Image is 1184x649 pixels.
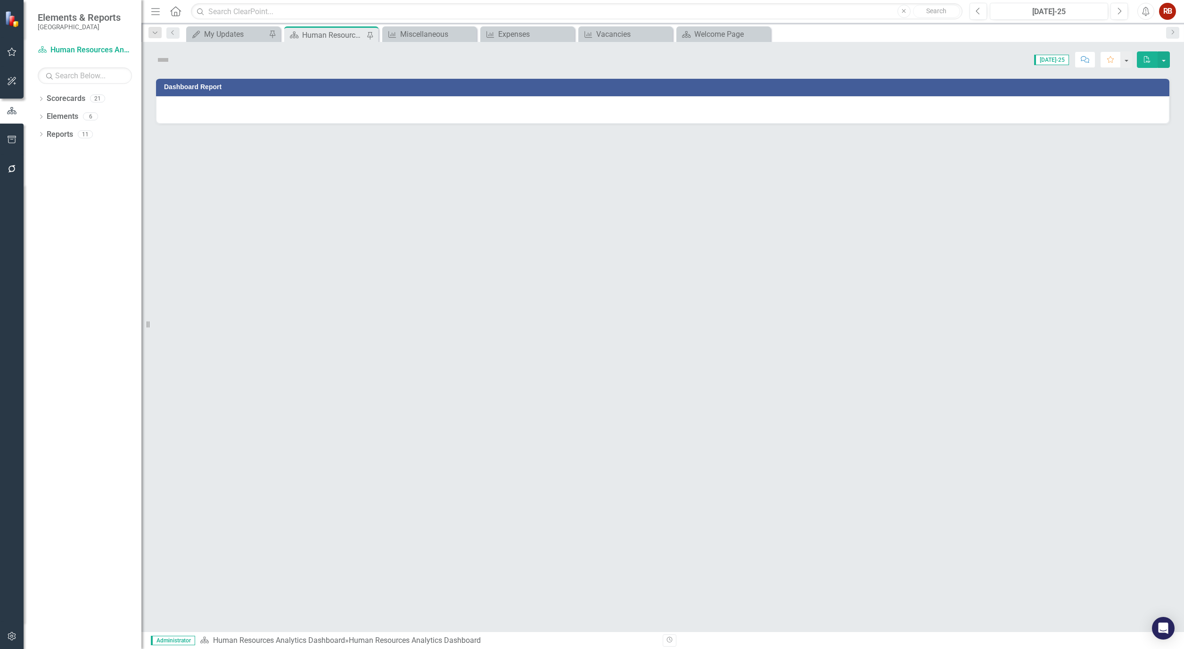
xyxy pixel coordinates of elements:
[38,45,132,56] a: Human Resources Analytics Dashboard
[47,129,73,140] a: Reports
[90,95,105,103] div: 21
[164,83,1165,91] h3: Dashboard Report
[204,28,266,40] div: My Updates
[679,28,768,40] a: Welcome Page
[1159,3,1176,20] button: RB
[78,130,93,138] div: 11
[400,28,474,40] div: Miscellaneous
[156,52,171,67] img: Not Defined
[913,5,960,18] button: Search
[47,93,85,104] a: Scorecards
[926,7,946,15] span: Search
[385,28,474,40] a: Miscellaneous
[694,28,768,40] div: Welcome Page
[581,28,670,40] a: Vacancies
[349,636,481,645] div: Human Resources Analytics Dashboard
[38,12,121,23] span: Elements & Reports
[38,23,121,31] small: [GEOGRAPHIC_DATA]
[191,3,962,20] input: Search ClearPoint...
[83,113,98,121] div: 6
[596,28,670,40] div: Vacancies
[213,636,345,645] a: Human Resources Analytics Dashboard
[151,636,195,645] span: Administrator
[483,28,572,40] a: Expenses
[990,3,1108,20] button: [DATE]-25
[47,111,78,122] a: Elements
[1152,617,1175,640] div: Open Intercom Messenger
[38,67,132,84] input: Search Below...
[5,11,21,27] img: ClearPoint Strategy
[189,28,266,40] a: My Updates
[498,28,572,40] div: Expenses
[302,29,364,41] div: Human Resources Analytics Dashboard
[200,635,656,646] div: »
[993,6,1105,17] div: [DATE]-25
[1034,55,1069,65] span: [DATE]-25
